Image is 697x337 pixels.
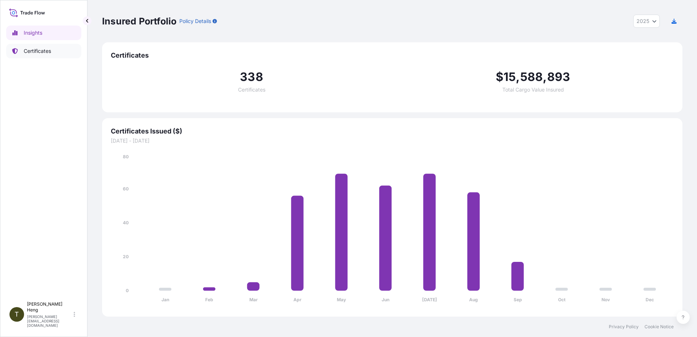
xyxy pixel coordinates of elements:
[123,154,129,159] tspan: 80
[24,47,51,55] p: Certificates
[558,297,566,302] tspan: Oct
[240,71,263,83] span: 338
[293,297,301,302] tspan: Apr
[205,297,213,302] tspan: Feb
[646,297,654,302] tspan: Dec
[179,18,211,25] p: Policy Details
[422,297,437,302] tspan: [DATE]
[633,15,660,28] button: Year Selector
[496,71,503,83] span: $
[543,71,547,83] span: ,
[123,254,129,259] tspan: 20
[469,297,478,302] tspan: Aug
[514,297,522,302] tspan: Sep
[15,311,19,318] span: T
[503,71,516,83] span: 15
[337,297,346,302] tspan: May
[609,324,639,330] a: Privacy Policy
[24,29,42,36] p: Insights
[123,186,129,191] tspan: 60
[123,220,129,225] tspan: 40
[126,288,129,293] tspan: 0
[6,26,81,40] a: Insights
[238,87,265,92] span: Certificates
[102,15,176,27] p: Insured Portfolio
[6,44,81,58] a: Certificates
[601,297,610,302] tspan: Nov
[111,127,674,136] span: Certificates Issued ($)
[161,297,169,302] tspan: Jan
[520,71,543,83] span: 588
[502,87,564,92] span: Total Cargo Value Insured
[111,137,674,144] span: [DATE] - [DATE]
[645,324,674,330] a: Cookie Notice
[27,301,72,313] p: [PERSON_NAME] Heng
[249,297,258,302] tspan: Mar
[27,314,72,328] p: [PERSON_NAME][EMAIL_ADDRESS][DOMAIN_NAME]
[636,18,649,25] span: 2025
[111,51,674,60] span: Certificates
[382,297,389,302] tspan: Jun
[516,71,520,83] span: ,
[547,71,571,83] span: 893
